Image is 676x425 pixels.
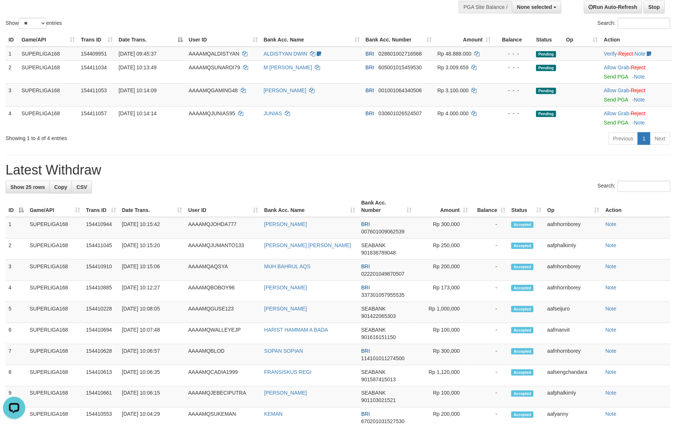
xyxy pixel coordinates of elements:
span: SEABANK [361,390,386,396]
td: SUPERLIGA168 [19,106,78,129]
span: SEABANK [361,327,386,333]
td: - [471,281,508,302]
th: Date Trans.: activate to sort column descending [116,33,186,47]
td: AAAAMQBLOD [185,344,261,365]
input: Search: [618,18,670,29]
span: BRI [361,221,370,227]
th: Action [603,196,670,217]
span: BRI [366,87,374,93]
a: Send PGA [604,74,628,80]
a: FRANSISKUS REGI [264,369,312,375]
a: Next [650,132,670,145]
span: Accepted [511,412,534,418]
th: User ID: activate to sort column ascending [185,196,261,217]
th: User ID: activate to sort column ascending [186,33,261,47]
th: Date Trans.: activate to sort column ascending [119,196,185,217]
a: Note [606,327,617,333]
span: SEABANK [361,306,386,312]
td: 154410885 [83,281,119,302]
td: [DATE] 10:06:35 [119,365,185,386]
a: Previous [609,132,638,145]
td: SUPERLIGA168 [27,302,83,323]
td: AAAAMQBOBOY96 [185,281,261,302]
span: Copy 022201049870507 to clipboard [361,271,405,277]
span: Pending [536,65,556,71]
span: [DATE] 10:14:14 [119,110,156,116]
th: Game/API: activate to sort column ascending [27,196,83,217]
td: [DATE] 10:12:27 [119,281,185,302]
td: aafnhornborey [544,260,603,281]
td: 1 [6,217,27,239]
td: aafnhornborey [544,217,603,239]
span: CSV [76,184,87,190]
td: - [471,302,508,323]
th: Bank Acc. Name: activate to sort column ascending [261,196,359,217]
span: Pending [536,88,556,94]
div: Showing 1 to 4 of 4 entries [6,132,276,142]
a: Reject [631,110,646,116]
a: Copy [49,181,72,193]
td: AAAAMQGUSE123 [185,302,261,323]
span: · [604,64,631,70]
span: [DATE] 10:14:09 [119,87,156,93]
td: 5 [6,302,27,323]
td: aafphalkimly [544,386,603,408]
td: 4 [6,106,19,129]
a: SOPAN SOPIAN [264,348,303,354]
td: Rp 100,000 [415,323,471,344]
a: Note [634,120,645,126]
td: 154411045 [83,239,119,260]
span: Accepted [511,369,534,376]
span: Copy 901836789048 to clipboard [361,250,396,256]
button: None selected [512,1,561,13]
span: Copy 030601026524507 to clipboard [379,110,422,116]
td: · [601,60,672,83]
a: Note [606,285,617,290]
th: Trans ID: activate to sort column ascending [78,33,116,47]
span: Rp 48.888.000 [438,51,472,57]
td: 3 [6,260,27,281]
td: SUPERLIGA168 [27,217,83,239]
a: M [PERSON_NAME] [264,64,312,70]
span: AAAAMQALDISTYAN [189,51,240,57]
td: 154410228 [83,302,119,323]
a: Note [634,97,645,103]
td: AAAAMQJUMANTO133 [185,239,261,260]
span: [DATE] 10:13:49 [119,64,156,70]
span: Accepted [511,222,534,228]
td: SUPERLIGA168 [27,281,83,302]
a: Stop [644,1,665,13]
span: BRI [361,411,370,417]
td: aafphalkimly [544,239,603,260]
td: Rp 100,000 [415,386,471,408]
th: Action [601,33,672,47]
td: 4 [6,281,27,302]
td: · · [601,47,672,61]
span: Rp 4.000.000 [438,110,469,116]
span: Copy 337301057955535 to clipboard [361,292,405,298]
th: Bank Acc. Number: activate to sort column ascending [358,196,415,217]
td: [DATE] 10:15:06 [119,260,185,281]
span: BRI [366,64,374,70]
span: BRI [366,110,374,116]
td: 154410661 [83,386,119,408]
span: Copy 007601009062539 to clipboard [361,229,405,235]
a: Note [606,411,617,417]
span: Rp 3.100.000 [438,87,469,93]
span: Pending [536,111,556,117]
td: SUPERLIGA168 [27,260,83,281]
span: Copy 901422065303 to clipboard [361,313,396,319]
span: BRI [361,348,370,354]
span: Show 25 rows [10,184,45,190]
a: Reject [631,87,646,93]
th: Bank Acc. Name: activate to sort column ascending [261,33,363,47]
span: 154409951 [81,51,107,57]
td: · [601,83,672,106]
td: AAAAMQWALLEYEJP [185,323,261,344]
td: aafnhornborey [544,344,603,365]
td: - [471,260,508,281]
a: Send PGA [604,120,628,126]
th: Balance [494,33,533,47]
td: 2 [6,60,19,83]
td: Rp 200,000 [415,260,471,281]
